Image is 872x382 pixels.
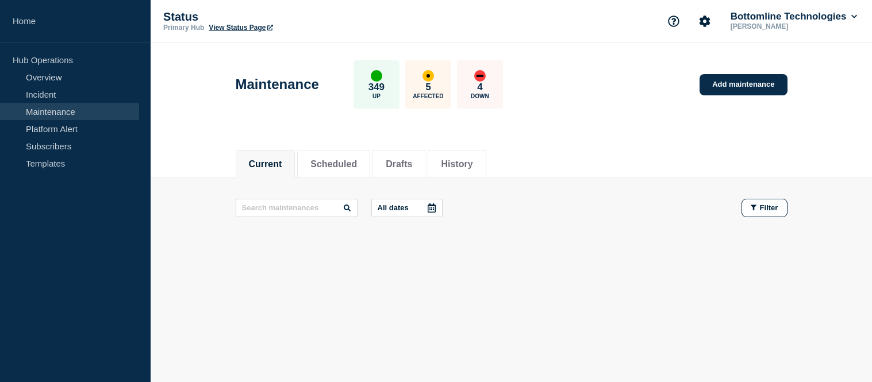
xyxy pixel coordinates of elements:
h1: Maintenance [236,76,319,92]
p: Up [372,93,381,99]
input: Search maintenances [236,199,358,217]
p: 4 [477,82,482,93]
p: Primary Hub [163,24,204,32]
button: Drafts [386,159,412,169]
div: down [474,70,486,82]
p: Status [163,10,393,24]
p: 5 [425,82,431,93]
div: affected [422,70,434,82]
button: Bottomline Technologies [728,11,859,22]
span: Filter [760,203,778,212]
div: up [371,70,382,82]
p: 349 [368,82,385,93]
button: Current [249,159,282,169]
button: History [441,159,473,169]
a: View Status Page [209,24,272,32]
button: Filter [742,199,788,217]
p: All dates [378,203,409,212]
button: Support [662,9,686,33]
button: All dates [371,199,443,217]
button: Account settings [693,9,717,33]
a: Add maintenance [700,74,787,95]
p: [PERSON_NAME] [728,22,848,30]
p: Down [471,93,489,99]
button: Scheduled [310,159,357,169]
p: Affected [413,93,443,99]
